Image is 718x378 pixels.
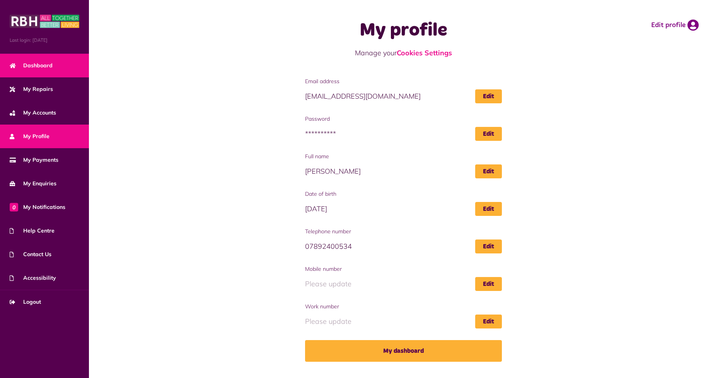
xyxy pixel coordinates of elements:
[10,227,55,235] span: Help Centre
[254,48,553,58] p: Manage your
[10,156,58,164] span: My Payments
[10,250,51,258] span: Contact Us
[305,202,502,216] span: [DATE]
[475,277,502,291] a: Edit
[10,274,56,282] span: Accessibility
[305,77,502,86] span: Email address
[10,85,53,93] span: My Repairs
[475,239,502,253] a: Edit
[305,277,502,291] span: Please update
[475,202,502,216] a: Edit
[10,298,41,306] span: Logout
[305,265,502,273] span: Mobile number
[475,127,502,141] a: Edit
[475,89,502,103] a: Edit
[254,19,553,42] h1: My profile
[305,303,502,311] span: Work number
[10,203,18,211] span: 0
[475,315,502,328] a: Edit
[10,109,56,117] span: My Accounts
[305,315,502,328] span: Please update
[305,152,502,161] span: Full name
[475,164,502,178] a: Edit
[10,203,65,211] span: My Notifications
[651,19,699,31] a: Edit profile
[305,115,502,123] span: Password
[10,37,79,44] span: Last login: [DATE]
[305,227,502,236] span: Telephone number
[305,239,502,253] span: 07892400534
[305,340,502,362] a: My dashboard
[10,132,49,140] span: My Profile
[10,180,56,188] span: My Enquiries
[305,164,502,178] span: [PERSON_NAME]
[10,62,53,70] span: Dashboard
[10,14,79,29] img: MyRBH
[305,190,502,198] span: Date of birth
[397,48,452,57] a: Cookies Settings
[305,89,502,103] span: [EMAIL_ADDRESS][DOMAIN_NAME]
